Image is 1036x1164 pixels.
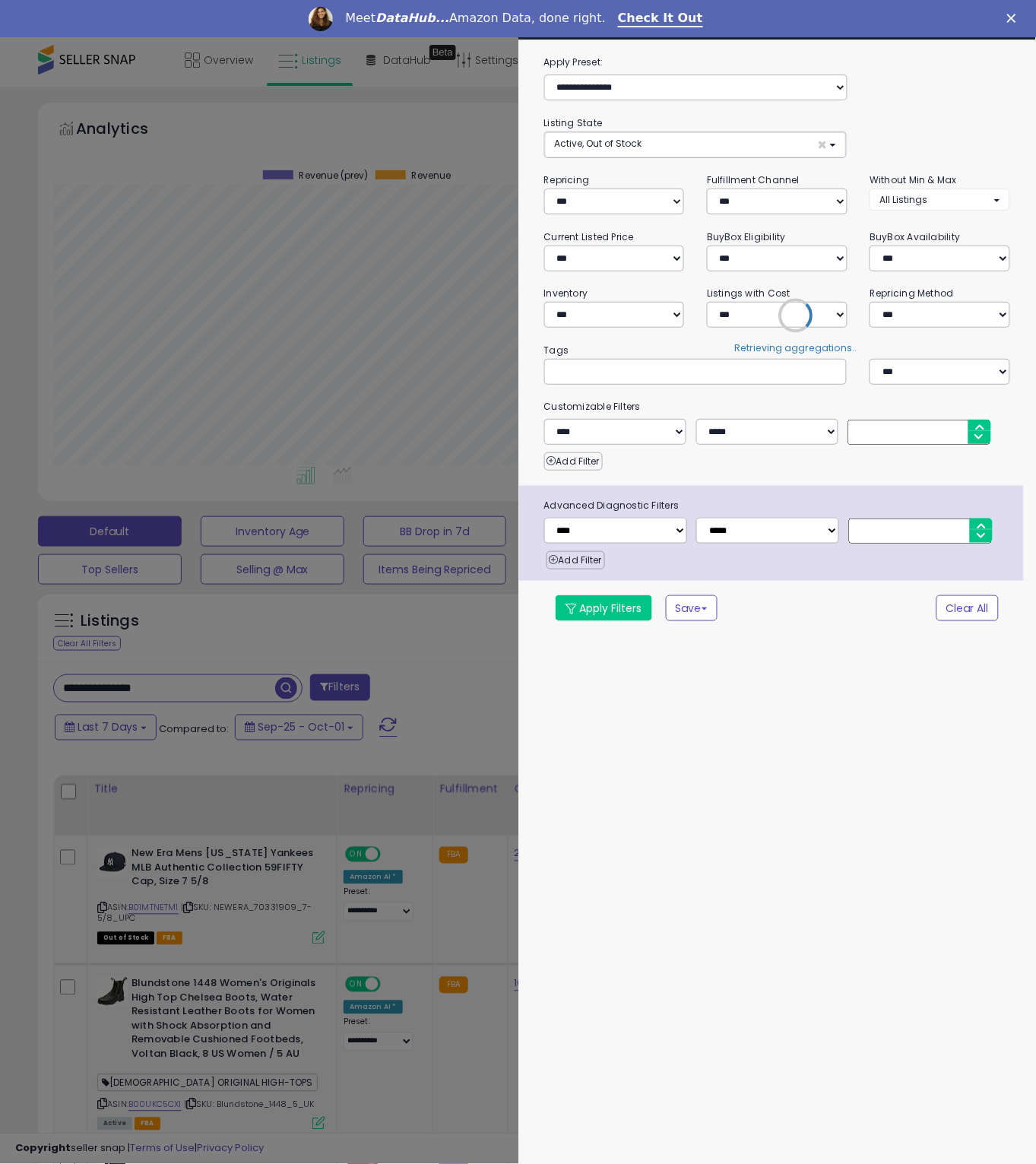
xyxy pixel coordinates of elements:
small: Inventory [544,287,588,300]
img: Profile image for Georgie [309,7,333,31]
button: Add Filter [547,551,605,569]
small: Customizable Filters [533,398,1022,415]
span: Advanced Diagnostic Filters [533,497,1024,514]
span: × [817,137,827,153]
small: Repricing [544,173,590,186]
button: Save [666,595,718,621]
i: DataHub... [375,11,449,25]
a: Check It Out [618,11,703,27]
button: Apply Filters [556,595,652,621]
label: Apply Preset: [533,54,1022,71]
div: Retrieving aggregations.. [734,342,857,356]
button: Add Filter [544,452,603,471]
button: Active, Out of Stock × [545,132,847,157]
small: Tags [533,342,1022,359]
div: Close [1007,14,1022,23]
small: Listing State [544,116,603,129]
div: Meet Amazon Data, done right. [345,11,606,26]
small: Current Listed Price [544,230,634,243]
span: Active, Out of Stock [555,137,642,150]
button: Clear All [936,595,999,621]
